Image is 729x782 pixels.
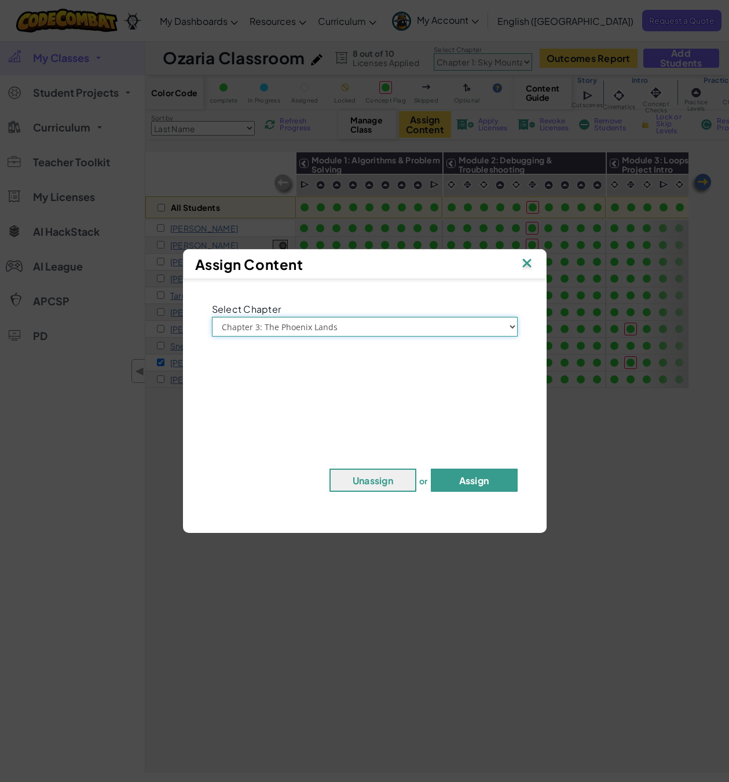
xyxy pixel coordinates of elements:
[519,255,534,273] img: IconClose.svg
[431,469,518,492] button: Assign
[329,469,416,492] button: Unassign
[212,303,281,315] span: Select Chapter
[195,255,303,273] span: Assign Content
[419,476,428,486] span: or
